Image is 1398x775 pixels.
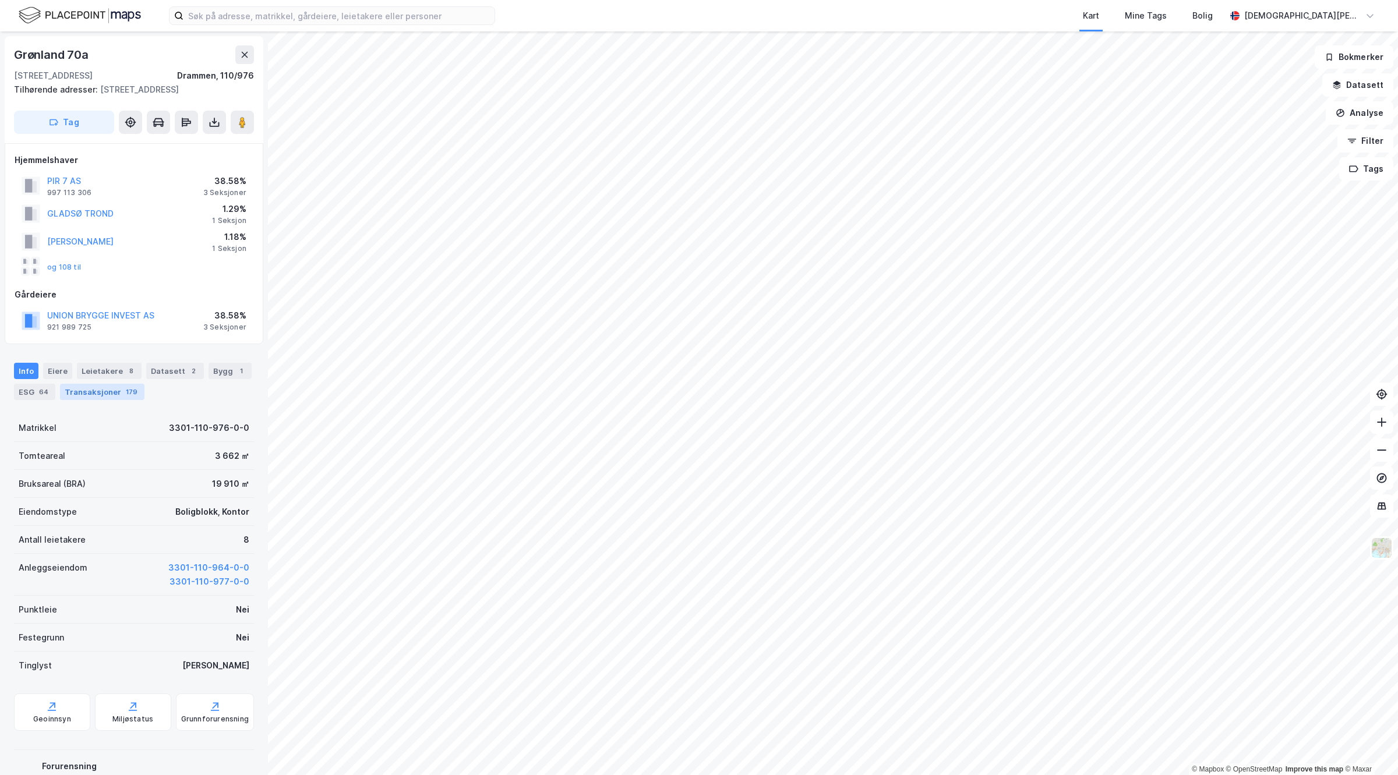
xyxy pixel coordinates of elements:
button: Datasett [1322,73,1393,97]
span: Tilhørende adresser: [14,84,100,94]
div: [STREET_ADDRESS] [14,69,93,83]
div: Eiere [43,363,72,379]
button: Filter [1337,129,1393,153]
div: 19 910 ㎡ [212,477,249,491]
div: 997 113 306 [47,188,91,197]
div: Drammen, 110/976 [177,69,254,83]
div: Bruksareal (BRA) [19,477,86,491]
a: Improve this map [1286,765,1343,773]
div: Grønland 70a [14,45,91,64]
div: Datasett [146,363,204,379]
div: ESG [14,384,55,400]
div: Transaksjoner [60,384,144,400]
button: 3301-110-977-0-0 [170,575,249,589]
div: Hjemmelshaver [15,153,253,167]
a: Mapbox [1192,765,1224,773]
div: 3 Seksjoner [203,188,246,197]
input: Søk på adresse, matrikkel, gårdeiere, leietakere eller personer [183,7,495,24]
div: Miljøstatus [112,714,153,724]
div: Grunnforurensning [181,714,249,724]
div: Forurensning [42,759,249,773]
div: Antall leietakere [19,533,86,547]
div: Matrikkel [19,421,57,435]
div: Nei [236,603,249,617]
img: Z [1371,537,1393,559]
div: Nei [236,631,249,645]
div: 38.58% [203,174,246,188]
div: Punktleie [19,603,57,617]
button: Bokmerker [1315,45,1393,69]
div: 64 [37,386,51,398]
div: Tinglyst [19,659,52,673]
div: Info [14,363,38,379]
div: Geoinnsyn [33,714,71,724]
div: 1.18% [212,230,246,244]
div: Tomteareal [19,449,65,463]
button: Analyse [1326,101,1393,125]
div: 1 Seksjon [212,244,246,253]
div: Gårdeiere [15,288,253,302]
div: Leietakere [77,363,142,379]
div: Bolig [1192,9,1213,23]
div: 921 989 725 [47,323,91,332]
div: [STREET_ADDRESS] [14,83,245,97]
div: Boligblokk, Kontor [175,505,249,519]
button: Tags [1339,157,1393,181]
iframe: Chat Widget [1340,719,1398,775]
div: 38.58% [203,309,246,323]
div: 179 [123,386,140,398]
div: 8 [243,533,249,547]
div: 3 662 ㎡ [215,449,249,463]
div: Festegrunn [19,631,64,645]
div: 3301-110-976-0-0 [169,421,249,435]
div: Eiendomstype [19,505,77,519]
button: Tag [14,111,114,134]
div: Mine Tags [1125,9,1167,23]
img: logo.f888ab2527a4732fd821a326f86c7f29.svg [19,5,141,26]
div: 1 [235,365,247,377]
div: [PERSON_NAME] [182,659,249,673]
div: 1.29% [212,202,246,216]
div: Anleggseiendom [19,561,87,575]
div: Kart [1083,9,1099,23]
div: 3 Seksjoner [203,323,246,332]
div: 8 [125,365,137,377]
a: OpenStreetMap [1226,765,1283,773]
div: 2 [188,365,199,377]
div: Bygg [209,363,252,379]
button: 3301-110-964-0-0 [168,561,249,575]
div: 1 Seksjon [212,216,246,225]
div: [DEMOGRAPHIC_DATA][PERSON_NAME] [1244,9,1361,23]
